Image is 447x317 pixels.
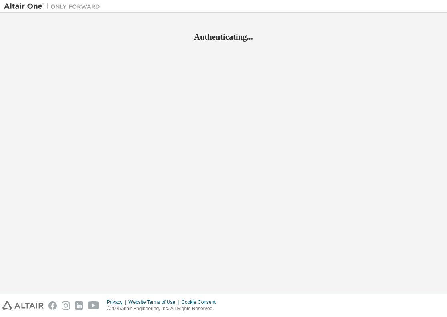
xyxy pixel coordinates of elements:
div: Privacy [107,299,128,305]
img: instagram.svg [62,301,70,310]
h2: Authenticating... [4,32,443,42]
div: Website Terms of Use [128,299,181,305]
img: altair_logo.svg [2,301,44,310]
img: facebook.svg [48,301,57,310]
p: © 2025 Altair Engineering, Inc. All Rights Reserved. [107,305,220,312]
img: linkedin.svg [75,301,83,310]
img: youtube.svg [88,301,100,310]
div: Cookie Consent [181,299,220,305]
img: Altair One [4,2,104,10]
